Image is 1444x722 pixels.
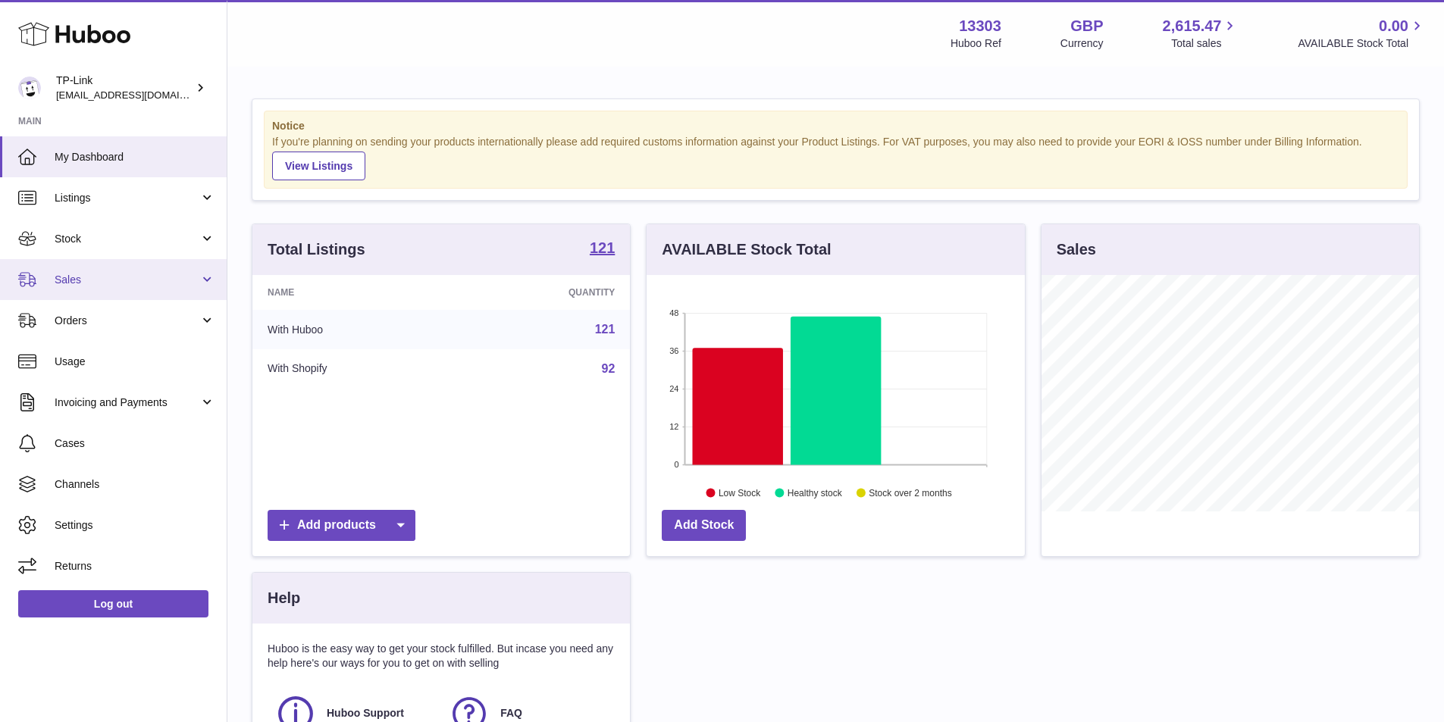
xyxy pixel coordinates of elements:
[55,355,215,369] span: Usage
[1298,16,1426,51] a: 0.00 AVAILABLE Stock Total
[268,588,300,608] h3: Help
[1163,16,1239,51] a: 2,615.47 Total sales
[55,273,199,287] span: Sales
[272,119,1399,133] strong: Notice
[456,275,631,310] th: Quantity
[788,487,843,498] text: Healthy stock
[951,36,1001,51] div: Huboo Ref
[55,477,215,492] span: Channels
[55,559,215,574] span: Returns
[56,89,223,101] span: [EMAIL_ADDRESS][DOMAIN_NAME]
[56,73,193,102] div: TP-Link
[670,346,679,355] text: 36
[1171,36,1239,51] span: Total sales
[268,239,365,260] h3: Total Listings
[55,232,199,246] span: Stock
[268,510,415,541] a: Add products
[252,275,456,310] th: Name
[1057,239,1096,260] h3: Sales
[55,191,199,205] span: Listings
[1163,16,1222,36] span: 2,615.47
[662,239,831,260] h3: AVAILABLE Stock Total
[18,77,41,99] img: gaby.chen@tp-link.com
[252,349,456,389] td: With Shopify
[55,395,199,410] span: Invoicing and Payments
[670,422,679,431] text: 12
[670,308,679,317] text: 48
[327,706,404,720] span: Huboo Support
[252,310,456,349] td: With Huboo
[959,16,1001,36] strong: 13303
[55,436,215,451] span: Cases
[500,706,522,720] span: FAQ
[602,362,616,375] a: 92
[869,487,952,498] text: Stock over 2 months
[55,518,215,533] span: Settings
[662,510,746,541] a: Add Stock
[719,487,761,498] text: Low Stock
[1060,36,1104,51] div: Currency
[18,590,208,617] a: Log out
[670,384,679,393] text: 24
[1379,16,1408,36] span: 0.00
[1070,16,1103,36] strong: GBP
[590,240,615,255] strong: 121
[590,240,615,258] a: 121
[272,152,365,180] a: View Listings
[272,135,1399,180] div: If you're planning on sending your products internationally please add required customs informati...
[55,314,199,328] span: Orders
[55,150,215,164] span: My Dashboard
[595,323,616,336] a: 121
[1298,36,1426,51] span: AVAILABLE Stock Total
[675,460,679,469] text: 0
[268,642,615,670] p: Huboo is the easy way to get your stock fulfilled. But incase you need any help here's our ways f...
